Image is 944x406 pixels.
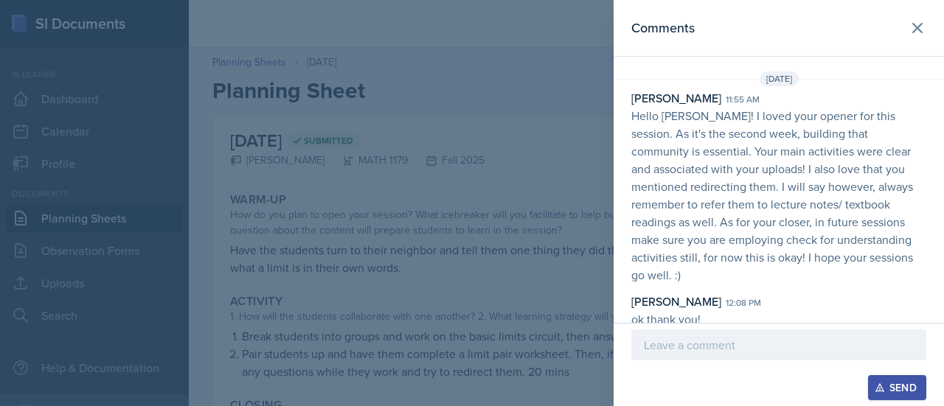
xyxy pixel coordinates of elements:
[868,375,926,400] button: Send
[760,71,799,86] span: [DATE]
[726,296,761,309] div: 12:08 pm
[631,310,926,328] p: ok thank you!
[878,382,917,393] div: Send
[631,89,721,107] div: [PERSON_NAME]
[631,18,695,38] h2: Comments
[631,293,721,310] div: [PERSON_NAME]
[726,93,760,106] div: 11:55 am
[631,107,926,284] p: Hello [PERSON_NAME]! I loved your opener for this session. As it's the second week, building that...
